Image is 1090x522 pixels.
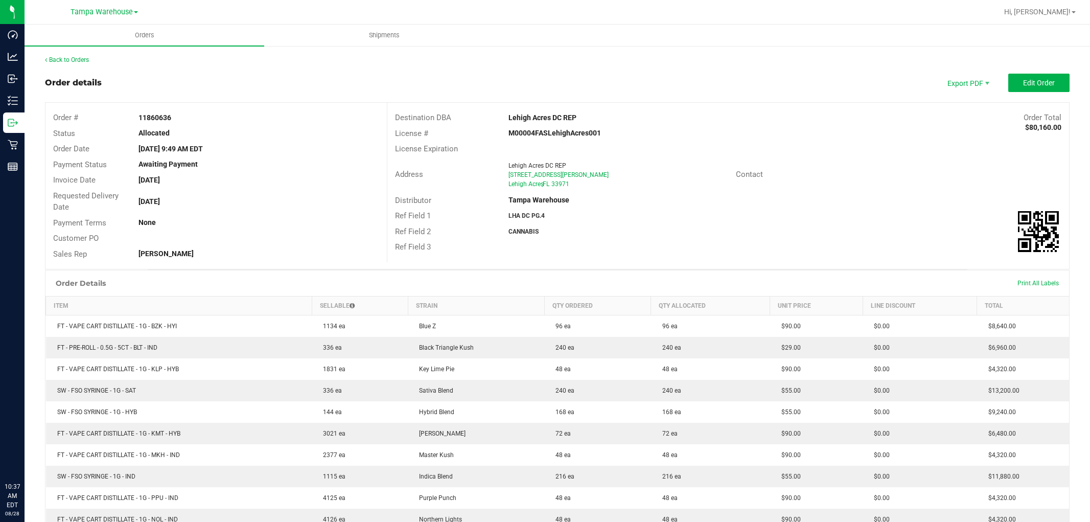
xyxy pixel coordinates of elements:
span: SW - FSO SYRINGE - 1G - IND [52,473,135,480]
inline-svg: Inbound [8,74,18,84]
p: 10:37 AM EDT [5,482,20,510]
span: $13,200.00 [983,387,1019,394]
span: Ref Field 2 [395,227,431,236]
span: 48 ea [550,366,571,373]
span: $90.00 [776,494,801,502]
span: , [542,180,543,188]
span: Indica Blend [414,473,453,480]
span: Destination DBA [395,113,451,122]
span: 168 ea [657,408,681,416]
strong: $80,160.00 [1025,123,1061,131]
a: Shipments [264,25,504,46]
span: Hybrid Blend [414,408,454,416]
span: Order Date [53,144,89,153]
span: $55.00 [776,387,801,394]
span: Lehigh Acres [508,180,544,188]
span: 72 ea [657,430,678,437]
span: Order Total [1024,113,1061,122]
span: Hi, [PERSON_NAME]! [1004,8,1071,16]
strong: CANNABIS [508,228,539,235]
span: $29.00 [776,344,801,351]
span: 240 ea [657,344,681,351]
span: FT - PRE-ROLL - 0.5G - 5CT - BLT - IND [52,344,157,351]
th: Line Discount [863,297,977,315]
span: 240 ea [550,344,574,351]
span: Blue Z [414,323,436,330]
strong: [PERSON_NAME] [138,249,194,258]
a: Orders [25,25,264,46]
span: $90.00 [776,430,801,437]
qrcode: 11860636 [1018,211,1059,252]
span: 336 ea [318,344,342,351]
span: Payment Status [53,160,107,169]
span: Address [395,170,423,179]
span: $90.00 [776,451,801,459]
span: 4125 ea [318,494,345,502]
span: Tampa Warehouse [71,8,133,16]
span: Orders [121,31,168,40]
span: 144 ea [318,408,342,416]
span: $6,480.00 [983,430,1016,437]
span: Ref Field 3 [395,242,431,252]
span: FT - VAPE CART DISTILLATE - 1G - MKH - IND [52,451,180,459]
span: 96 ea [657,323,678,330]
span: Invoice Date [53,175,96,185]
span: SW - FSO SYRINGE - 1G - HYB [52,408,137,416]
span: $90.00 [776,323,801,330]
span: $11,880.00 [983,473,1019,480]
strong: None [138,218,156,226]
span: 216 ea [657,473,681,480]
span: FT - VAPE CART DISTILLATE - 1G - BZK - HYI [52,323,177,330]
span: $0.00 [869,344,890,351]
img: Scan me! [1018,211,1059,252]
span: 3021 ea [318,430,345,437]
span: Ref Field 1 [395,211,431,220]
span: Contact [736,170,763,179]
button: Edit Order [1008,74,1070,92]
inline-svg: Reports [8,162,18,172]
strong: Allocated [138,129,170,137]
span: $0.00 [869,494,890,502]
strong: Tampa Warehouse [508,196,569,204]
span: [STREET_ADDRESS][PERSON_NAME] [508,171,609,178]
th: Item [46,297,312,315]
strong: M00004FASLehighAcres001 [508,129,601,137]
span: 168 ea [550,408,574,416]
span: $9,240.00 [983,408,1016,416]
span: 240 ea [657,387,681,394]
span: 48 ea [657,366,678,373]
span: SW - FSO SYRINGE - 1G - SAT [52,387,136,394]
th: Strain [408,297,544,315]
span: FT - VAPE CART DISTILLATE - 1G - PPU - IND [52,494,178,502]
span: Export PDF [937,74,998,92]
th: Sellable [312,297,408,315]
span: $4,320.00 [983,494,1016,502]
span: FT - VAPE CART DISTILLATE - 1G - KMT - HYB [52,430,180,437]
span: Sativa Blend [414,387,453,394]
span: $0.00 [869,408,890,416]
span: Payment Terms [53,218,106,228]
span: [PERSON_NAME] [414,430,466,437]
span: Distributor [395,196,431,205]
th: Total [977,297,1069,315]
span: 33971 [551,180,569,188]
span: $0.00 [869,323,890,330]
span: 336 ea [318,387,342,394]
span: 48 ea [550,451,571,459]
span: Requested Delivery Date [53,191,119,212]
span: $8,640.00 [983,323,1016,330]
span: $4,320.00 [983,451,1016,459]
span: $6,960.00 [983,344,1016,351]
span: 2377 ea [318,451,345,459]
th: Unit Price [770,297,863,315]
span: License # [395,129,428,138]
span: $4,320.00 [983,366,1016,373]
span: Purple Punch [414,494,456,502]
span: 1115 ea [318,473,345,480]
strong: LHA DC PG.4 [508,212,545,219]
span: Shipments [355,31,413,40]
inline-svg: Analytics [8,52,18,62]
span: $90.00 [776,366,801,373]
span: $55.00 [776,408,801,416]
inline-svg: Inventory [8,96,18,106]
